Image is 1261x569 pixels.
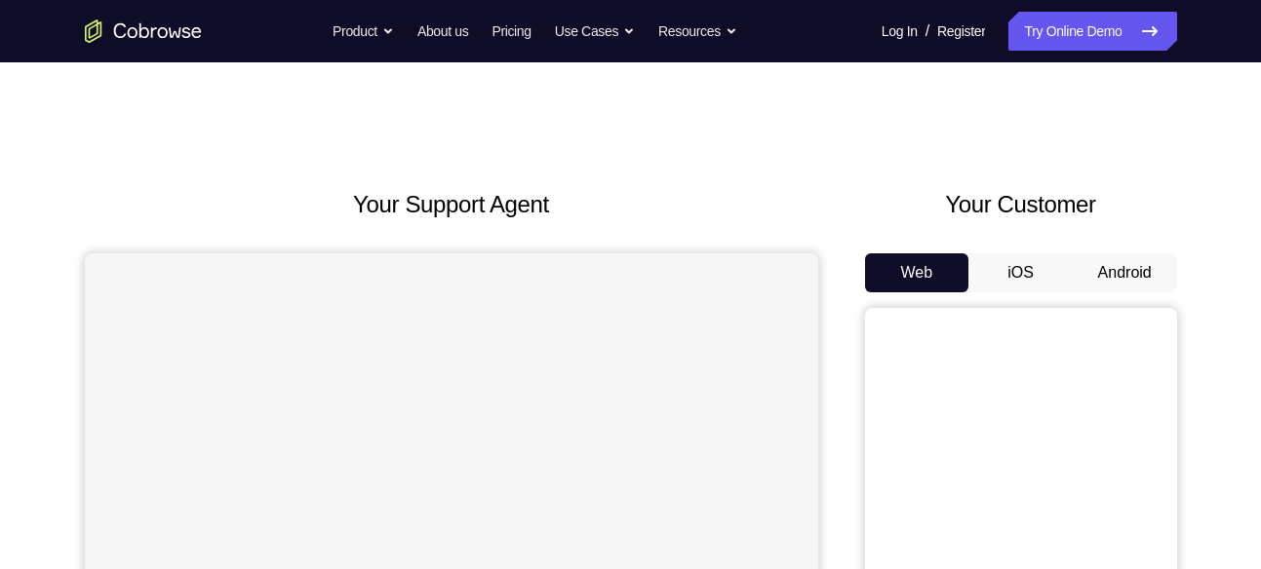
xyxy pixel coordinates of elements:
[968,253,1073,292] button: iOS
[926,19,929,43] span: /
[555,12,635,51] button: Use Cases
[865,253,969,292] button: Web
[882,12,918,51] a: Log In
[1008,12,1176,51] a: Try Online Demo
[85,19,202,43] a: Go to the home page
[417,12,468,51] a: About us
[1073,253,1177,292] button: Android
[492,12,531,51] a: Pricing
[333,12,394,51] button: Product
[865,187,1177,222] h2: Your Customer
[85,187,818,222] h2: Your Support Agent
[658,12,737,51] button: Resources
[937,12,985,51] a: Register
